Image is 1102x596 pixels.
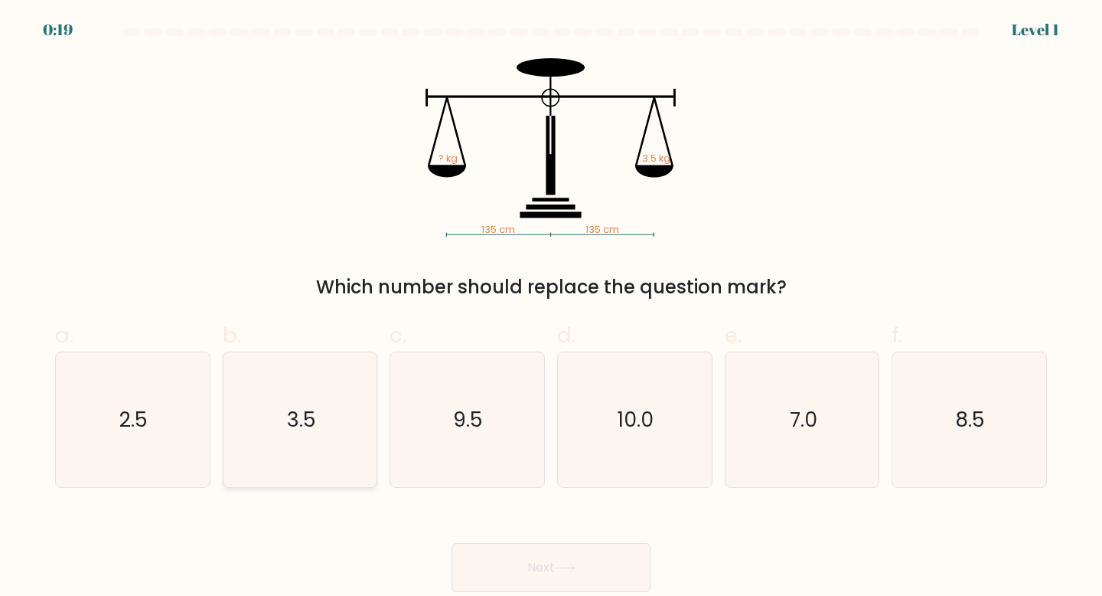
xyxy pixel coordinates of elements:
[643,152,671,165] tspan: 3.5 kg
[120,405,148,434] text: 2.5
[618,405,654,434] text: 10.0
[454,405,484,434] text: 9.5
[43,18,73,41] div: 0:19
[223,320,241,350] span: b.
[790,405,817,434] text: 7.0
[481,223,515,236] tspan: 135 cm
[287,405,316,434] text: 3.5
[64,273,1038,301] div: Which number should replace the question mark?
[557,320,575,350] span: d.
[452,543,650,592] button: Next
[725,320,742,350] span: e.
[956,405,986,434] text: 8.5
[439,152,458,165] tspan: ? kg
[55,320,73,350] span: a.
[892,320,902,350] span: f.
[585,223,619,236] tspan: 135 cm
[1012,18,1059,41] div: Level 1
[390,320,406,350] span: c.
